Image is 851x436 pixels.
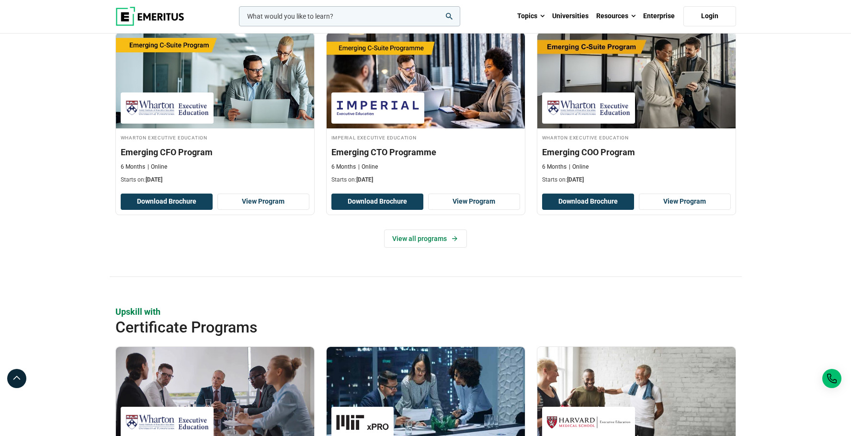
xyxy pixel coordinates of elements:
[356,176,373,183] span: [DATE]
[327,33,525,128] img: Emerging CTO Programme | Online Business Management Course
[542,146,731,158] h3: Emerging COO Program
[125,97,209,119] img: Wharton Executive Education
[115,318,674,337] h2: Certificate Programs
[569,163,589,171] p: Online
[148,163,167,171] p: Online
[542,133,731,141] h4: Wharton Executive Education
[146,176,162,183] span: [DATE]
[121,163,145,171] p: 6 Months
[542,176,731,184] p: Starts on:
[331,133,520,141] h4: Imperial Executive Education
[331,163,356,171] p: 6 Months
[331,176,520,184] p: Starts on:
[384,229,467,248] a: View all programs
[121,146,309,158] h3: Emerging CFO Program
[331,194,423,210] button: Download Brochure
[217,194,309,210] a: View Program
[542,194,634,210] button: Download Brochure
[547,97,630,119] img: Wharton Executive Education
[537,33,736,189] a: Supply Chain and Operations Course by Wharton Executive Education - September 23, 2025 Wharton Ex...
[116,33,314,189] a: Finance Course by Wharton Executive Education - September 25, 2025 Wharton Executive Education Wh...
[125,412,209,433] img: Wharton Executive Education
[537,33,736,128] img: Emerging COO Program | Online Supply Chain and Operations Course
[567,176,584,183] span: [DATE]
[358,163,378,171] p: Online
[428,194,520,210] a: View Program
[547,412,630,433] img: Harvard Medical School Executive Education
[542,163,567,171] p: 6 Months
[121,133,309,141] h4: Wharton Executive Education
[336,97,420,119] img: Imperial Executive Education
[121,194,213,210] button: Download Brochure
[121,176,309,184] p: Starts on:
[239,6,460,26] input: woocommerce-product-search-field-0
[115,306,736,318] p: Upskill with
[639,194,731,210] a: View Program
[327,33,525,189] a: Business Management Course by Imperial Executive Education - September 25, 2025 Imperial Executiv...
[683,6,736,26] a: Login
[336,412,389,433] img: MIT xPRO
[116,33,314,128] img: Emerging CFO Program | Online Finance Course
[331,146,520,158] h3: Emerging CTO Programme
